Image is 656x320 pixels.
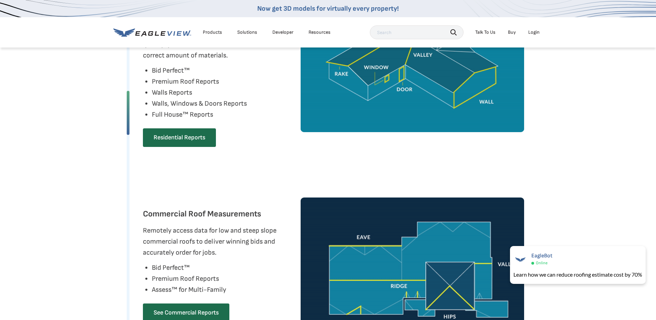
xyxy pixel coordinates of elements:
input: Search [370,25,464,39]
a: Now get 3D models for virtually every property! [257,4,399,13]
span: Online [536,260,548,266]
div: Talk To Us [475,29,496,35]
li: Walls Reports [152,87,247,98]
a: Developer [272,29,293,35]
li: Bid Perfect™ [152,65,247,76]
li: Bid Perfect™ [152,262,226,273]
a: Residential Reports [143,128,216,147]
div: Login [528,29,540,35]
img: EagleBot [513,253,527,266]
div: Products [203,29,222,35]
li: Assess™ for Multi-Family [152,284,226,295]
li: Premium Roof Reports [152,273,226,284]
p: Remotely access data for low and steep slope commercial roofs to deliver winning bids and accurat... [143,225,284,258]
h3: Commercial Roof Measurements [143,209,261,220]
li: Full House™ Reports [152,109,247,120]
span: EagleBot [531,253,552,259]
div: Resources [309,29,331,35]
li: Walls, Windows & Doors Reports [152,98,247,109]
a: Buy [508,29,516,35]
div: Learn how we can reduce roofing estimate cost by 70% [513,270,642,279]
li: Premium Roof Reports [152,76,247,87]
div: Solutions [237,29,257,35]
